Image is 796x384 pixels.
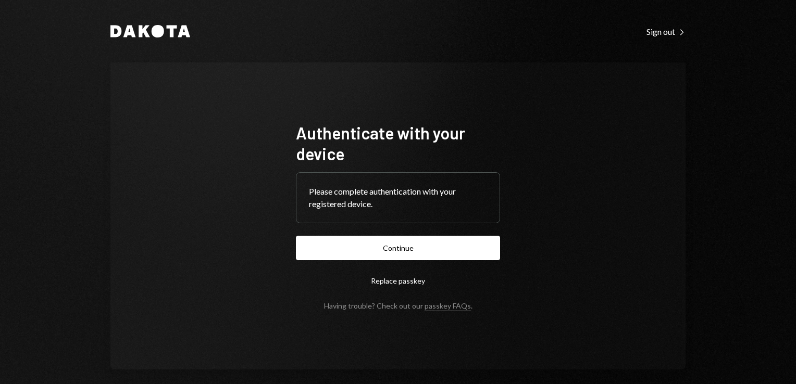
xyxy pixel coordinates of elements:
[425,301,471,311] a: passkey FAQs
[646,27,686,37] div: Sign out
[324,301,472,310] div: Having trouble? Check out our .
[296,236,500,260] button: Continue
[296,122,500,164] h1: Authenticate with your device
[309,185,487,210] div: Please complete authentication with your registered device.
[646,25,686,37] a: Sign out
[296,268,500,293] button: Replace passkey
